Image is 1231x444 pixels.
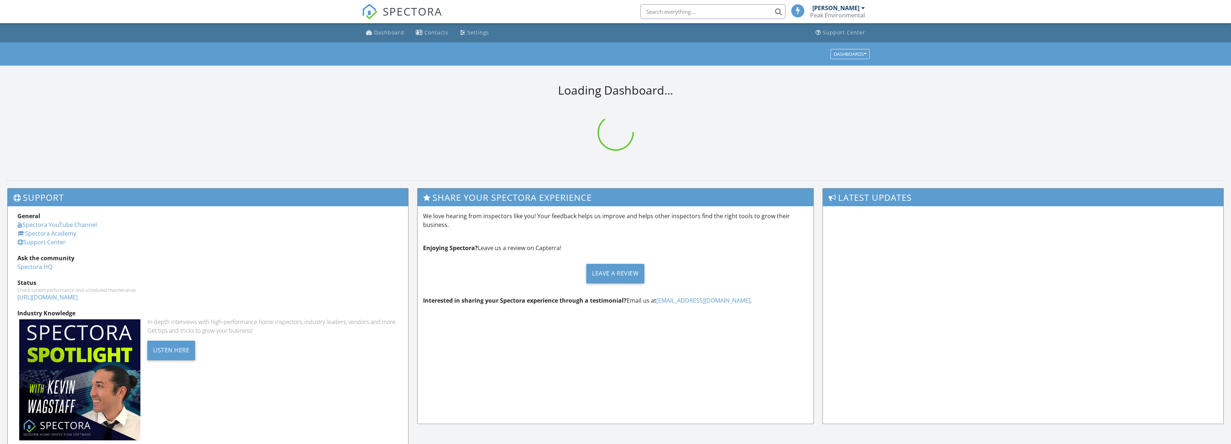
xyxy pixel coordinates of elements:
[823,188,1223,206] h3: Latest Updates
[17,287,398,293] div: Check system performance and scheduled maintenance.
[656,296,750,304] a: [EMAIL_ADDRESS][DOMAIN_NAME]
[17,221,97,229] a: Spectora YouTube Channel
[457,26,492,40] a: Settings
[17,238,66,246] a: Support Center
[362,10,442,25] a: SPECTORA
[423,244,808,252] p: Leave us a review on Capterra!
[640,4,785,19] input: Search everything...
[17,309,398,318] div: Industry Knowledge
[423,258,808,289] a: Leave a Review
[362,4,378,20] img: The Best Home Inspection Software - Spectora
[586,264,644,283] div: Leave a Review
[812,4,859,12] div: [PERSON_NAME]
[17,229,76,237] a: Spectora Academy
[423,244,478,252] strong: Enjoying Spectora?
[19,319,140,440] img: Spectoraspolightmain
[17,278,398,287] div: Status
[17,254,398,262] div: Ask the community
[363,26,407,40] a: Dashboard
[8,188,408,206] h3: Support
[423,296,627,304] strong: Interested in sharing your Spectora experience through a testimonial?
[424,29,448,36] div: Contacts
[374,29,404,36] div: Dashboard
[813,26,868,40] a: Support Center
[418,188,814,206] h3: Share Your Spectora Experience
[413,26,451,40] a: Contacts
[147,341,196,360] div: Listen Here
[830,49,870,59] button: Dashboards
[17,212,40,220] strong: General
[467,29,489,36] div: Settings
[823,29,865,36] div: Support Center
[383,4,442,19] span: SPECTORA
[834,51,866,57] div: Dashboards
[423,212,808,229] p: We love hearing from inspectors like you! Your feedback helps us improve and helps other inspecto...
[17,293,78,301] a: [URL][DOMAIN_NAME]
[147,318,398,335] div: In-depth interviews with high-performance home inspectors, industry leaders, vendors and more. Ge...
[147,346,196,354] a: Listen Here
[810,12,865,19] div: Peak Environmental
[17,263,52,271] a: Spectora HQ
[423,296,808,305] p: Email us at .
